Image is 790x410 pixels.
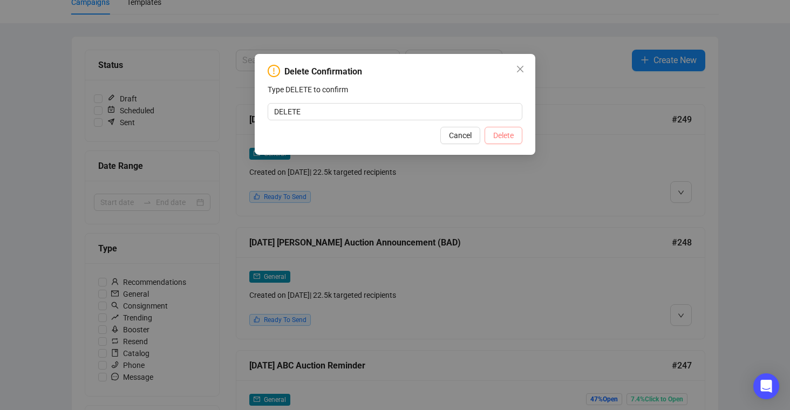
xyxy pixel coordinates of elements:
[753,373,779,399] div: Open Intercom Messenger
[284,65,362,78] div: Delete Confirmation
[440,127,480,144] button: Cancel
[512,60,529,78] button: Close
[268,103,522,120] input: DELETE
[268,65,280,77] span: exclamation-circle
[516,65,525,73] span: close
[449,129,472,141] span: Cancel
[485,127,522,144] button: Delete
[493,129,514,141] span: Delete
[268,84,522,95] p: Type DELETE to confirm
